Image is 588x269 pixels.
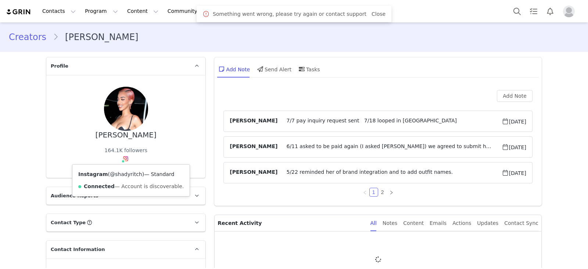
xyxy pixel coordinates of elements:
span: [DATE] [502,143,526,151]
button: Profile [559,6,582,17]
button: Notifications [542,3,558,19]
span: 6/11 asked to be paid again (I asked [PERSON_NAME]) we agreed to submit her paid request after sh... [277,143,501,151]
div: 164.1K followers [104,147,147,154]
span: Something went wrong, please try again or contact support [213,10,366,18]
li: 1 [369,188,378,197]
p: Recent Activity [218,215,364,231]
img: grin logo [6,8,32,15]
div: All [370,215,377,232]
img: 0a8c7952-83e8-46b6-8e70-d36822a54a52.jpg [104,87,148,131]
i: icon: right [389,190,394,195]
button: Add Note [497,90,533,102]
button: Program [80,3,122,19]
span: Profile [51,62,68,70]
span: — Account is discoverable. [114,183,183,189]
div: Actions [452,215,471,232]
i: icon: left [363,190,367,195]
span: ( ) [108,171,144,177]
img: placeholder-profile.jpg [563,6,575,17]
li: Next Page [387,188,396,197]
strong: Connected [84,183,115,189]
div: Send Alert [256,60,291,78]
div: Tasks [297,60,320,78]
a: Tasks [526,3,542,19]
div: Add Note [217,60,250,78]
span: — Standard [144,171,174,177]
a: Community [163,3,205,19]
a: 1 [370,188,378,196]
span: [DATE] [502,168,526,177]
img: instagram.svg [123,156,129,162]
a: Creators [9,31,53,44]
a: 2 [379,188,387,196]
div: Updates [477,215,498,232]
div: Contact Sync [504,215,538,232]
li: Previous Page [361,188,369,197]
span: 5/22 reminded her of brand integration and to add outfit names. [277,168,501,177]
span: 7/7 pay inquiry request sent 7/18 looped in [GEOGRAPHIC_DATA] [277,117,501,126]
div: [PERSON_NAME] [96,131,157,139]
span: Contact Type [51,219,86,226]
strong: Instagram [78,171,108,177]
button: Content [123,3,163,19]
span: [PERSON_NAME] [230,143,277,151]
span: [DATE] [502,117,526,126]
span: [PERSON_NAME] [230,168,277,177]
button: Contacts [38,3,80,19]
a: Close [372,11,386,17]
span: [PERSON_NAME] [230,117,277,126]
div: Emails [430,215,447,232]
div: Content [403,215,424,232]
span: Contact Information [51,246,105,253]
li: 2 [378,188,387,197]
button: Search [509,3,525,19]
span: Audience Reports [51,192,98,200]
div: Notes [383,215,397,232]
a: @shadyritch [110,171,142,177]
